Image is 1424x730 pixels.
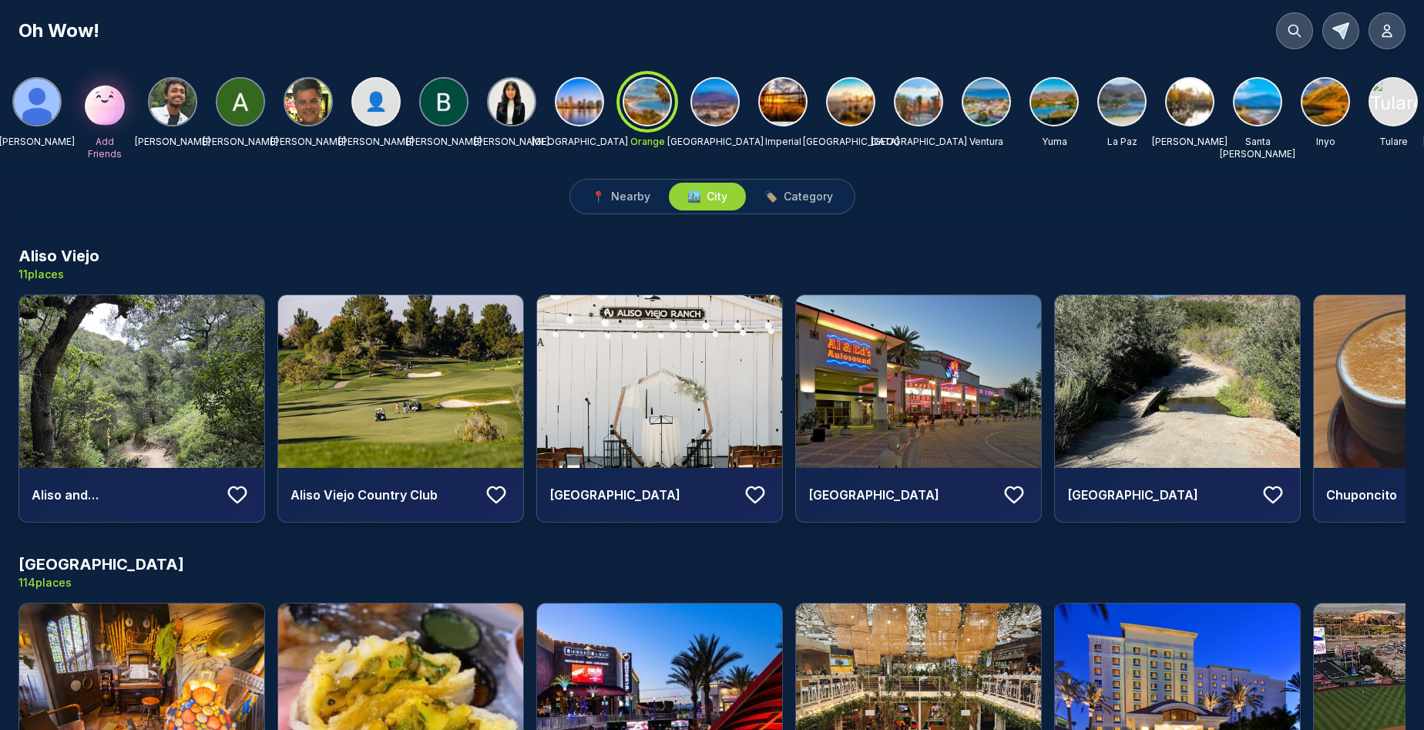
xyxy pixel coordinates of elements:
img: Matthew Miller [14,79,60,125]
h3: [GEOGRAPHIC_DATA] [18,553,184,575]
button: 📍Nearby [573,183,669,210]
img: Tulare [1370,79,1416,125]
h4: [GEOGRAPHIC_DATA] [549,486,734,504]
p: [GEOGRAPHIC_DATA] [532,136,628,148]
p: Add Friends [80,136,129,160]
img: Santa Barbara [1234,79,1281,125]
img: KHUSHI KASTURIYA [489,79,535,125]
img: San Diego [556,79,603,125]
p: [GEOGRAPHIC_DATA] [871,136,967,148]
p: [PERSON_NAME] [203,136,278,148]
p: [GEOGRAPHIC_DATA] [667,136,764,148]
img: Los Angeles [828,79,874,125]
p: [PERSON_NAME] [1152,136,1228,148]
button: 🏷️Category [746,183,851,210]
h4: [GEOGRAPHIC_DATA] [1067,486,1252,504]
h4: Aliso and [GEOGRAPHIC_DATA] [32,486,217,504]
p: 114 places [18,575,184,590]
span: 📍 [592,189,605,204]
h1: Oh Wow! [18,19,99,43]
img: Kevin Baldwin [285,79,331,125]
img: San Bernardino [895,79,942,125]
span: 👤 [364,89,388,114]
p: Inyo [1316,136,1335,148]
h4: [GEOGRAPHIC_DATA] [808,486,993,504]
img: Yuma [1031,79,1077,125]
img: Inyo [1302,79,1348,125]
img: NIKHIL AGARWAL [149,79,196,125]
img: Anna Miller [217,79,264,125]
p: [PERSON_NAME] [270,136,346,148]
img: Canyon View Park [1055,295,1300,468]
p: Yuma [1042,136,1067,148]
p: Imperial [765,136,801,148]
p: [PERSON_NAME] [406,136,482,148]
img: Riverside [692,79,738,125]
span: City [707,189,727,204]
img: Aliso Viejo Country Club [278,295,523,468]
img: Aliso Viejo Town Center [796,295,1041,468]
span: 🏷️ [764,189,777,204]
img: Brendan Delumpa [421,79,467,125]
img: La Paz [1099,79,1145,125]
img: Imperial [760,79,806,125]
p: Santa [PERSON_NAME] [1220,136,1295,160]
p: Ventura [969,136,1003,148]
p: La Paz [1107,136,1137,148]
img: Kern [1167,79,1213,125]
p: [PERSON_NAME] [338,136,414,148]
p: Orange [630,136,665,148]
img: Aliso and Wood Canyons Wilderness Park [19,295,264,468]
h3: Aliso Viejo [18,245,99,267]
span: Nearby [611,189,650,204]
p: [GEOGRAPHIC_DATA] [803,136,899,148]
img: Ventura [963,79,1009,125]
p: [PERSON_NAME] [135,136,210,148]
p: 11 places [18,267,99,282]
span: Category [784,189,833,204]
img: Add Friends [80,77,129,126]
p: [PERSON_NAME] [474,136,549,148]
h4: Aliso Viejo Country Club [291,486,475,504]
button: 🏙️City [669,183,746,210]
img: Aliso Viejo Ranch [537,295,782,468]
span: 🏙️ [687,189,700,204]
p: Tulare [1379,136,1408,148]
